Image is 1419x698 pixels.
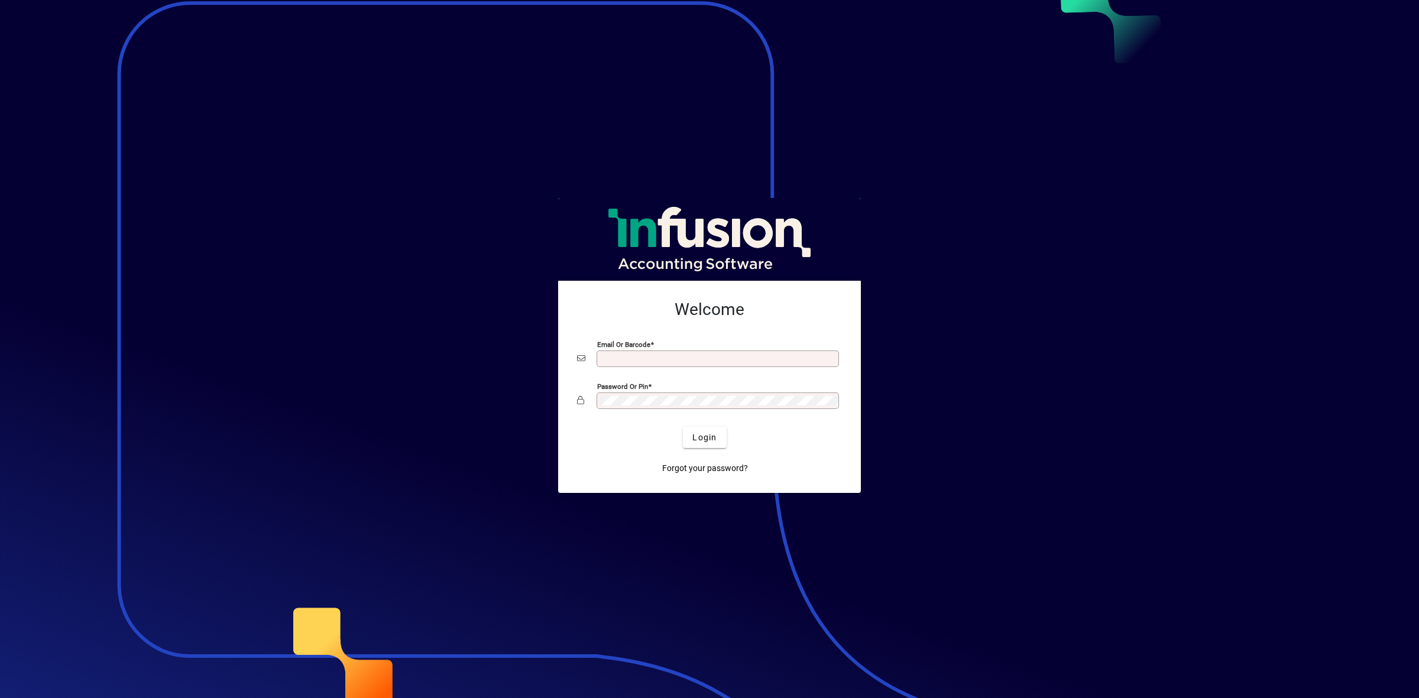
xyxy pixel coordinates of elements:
[662,462,748,475] span: Forgot your password?
[597,382,648,391] mat-label: Password or Pin
[597,340,650,349] mat-label: Email or Barcode
[577,300,842,320] h2: Welcome
[683,427,726,448] button: Login
[692,431,717,444] span: Login
[657,457,753,479] a: Forgot your password?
